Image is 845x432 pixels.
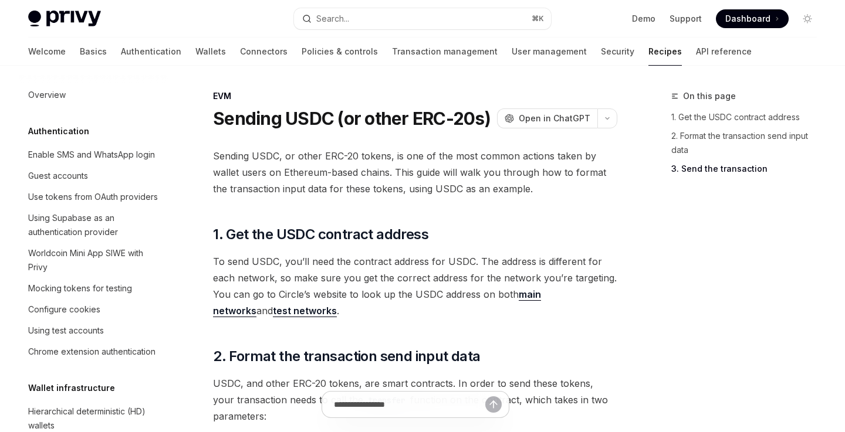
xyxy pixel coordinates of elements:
[670,13,702,25] a: Support
[240,38,288,66] a: Connectors
[213,347,480,366] span: 2. Format the transaction send input data
[28,88,66,102] div: Overview
[28,124,89,138] h5: Authentication
[519,113,590,124] span: Open in ChatGPT
[213,375,617,424] span: USDC, and other ERC-20 tokens, are smart contracts. In order to send these tokens, your transacti...
[294,8,550,29] button: Search...⌘K
[512,38,587,66] a: User management
[19,341,169,362] a: Chrome extension authentication
[19,320,169,341] a: Using test accounts
[195,38,226,66] a: Wallets
[392,38,498,66] a: Transaction management
[213,253,617,319] span: To send USDC, you’ll need the contract address for USDC. The address is different for each networ...
[28,169,88,183] div: Guest accounts
[648,38,682,66] a: Recipes
[671,159,826,178] a: 3. Send the transaction
[632,13,655,25] a: Demo
[80,38,107,66] a: Basics
[601,38,634,66] a: Security
[28,38,66,66] a: Welcome
[671,108,826,127] a: 1. Get the USDC contract address
[28,148,155,162] div: Enable SMS and WhatsApp login
[19,208,169,243] a: Using Supabase as an authentication provider
[683,89,736,103] span: On this page
[19,299,169,320] a: Configure cookies
[19,84,169,106] a: Overview
[273,305,337,317] a: test networks
[28,190,158,204] div: Use tokens from OAuth providers
[121,38,181,66] a: Authentication
[19,243,169,278] a: Worldcoin Mini App SIWE with Privy
[213,148,617,197] span: Sending USDC, or other ERC-20 tokens, is one of the most common actions taken by wallet users on ...
[19,186,169,208] a: Use tokens from OAuth providers
[28,281,132,295] div: Mocking tokens for testing
[696,38,752,66] a: API reference
[28,246,162,274] div: Worldcoin Mini App SIWE with Privy
[725,13,770,25] span: Dashboard
[485,396,502,413] button: Send message
[19,165,169,186] a: Guest accounts
[798,9,817,28] button: Toggle dark mode
[213,108,491,129] h1: Sending USDC (or other ERC-20s)
[28,11,101,27] img: light logo
[19,278,169,299] a: Mocking tokens for testing
[19,144,169,165] a: Enable SMS and WhatsApp login
[28,211,162,239] div: Using Supabase as an authentication provider
[213,225,428,244] span: 1. Get the USDC contract address
[28,381,115,395] h5: Wallet infrastructure
[532,14,544,23] span: ⌘ K
[316,12,349,26] div: Search...
[28,345,156,359] div: Chrome extension authentication
[28,324,104,338] div: Using test accounts
[213,90,617,102] div: EVM
[716,9,789,28] a: Dashboard
[671,127,826,159] a: 2. Format the transaction send input data
[497,108,597,128] button: Open in ChatGPT
[28,302,100,317] div: Configure cookies
[302,38,378,66] a: Policies & controls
